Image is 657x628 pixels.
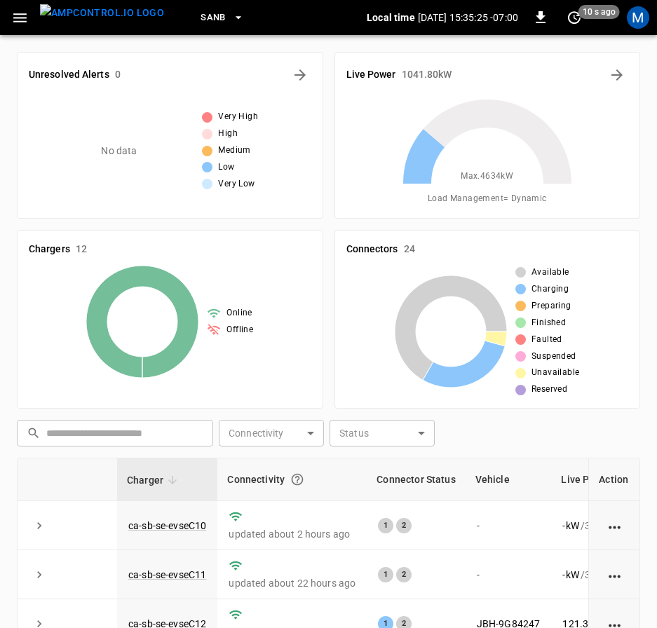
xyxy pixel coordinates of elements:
[218,161,234,175] span: Low
[531,350,576,364] span: Suspended
[606,568,623,582] div: action cell options
[29,242,70,257] h6: Chargers
[218,110,258,124] span: Very High
[127,472,182,489] span: Charger
[531,333,562,347] span: Faulted
[531,366,579,380] span: Unavailable
[195,4,250,32] button: SanB
[418,11,518,25] p: [DATE] 15:35:25 -07:00
[76,242,87,257] h6: 12
[115,67,121,83] h6: 0
[562,519,578,533] p: - kW
[606,64,628,86] button: Energy Overview
[563,6,585,29] button: set refresh interval
[226,306,252,320] span: Online
[229,576,355,590] p: updated about 22 hours ago
[466,458,552,501] th: Vehicle
[29,515,50,536] button: expand row
[346,242,398,257] h6: Connectors
[218,144,250,158] span: Medium
[627,6,649,29] div: profile-icon
[606,519,623,533] div: action cell options
[531,266,569,280] span: Available
[101,144,137,158] p: No data
[466,550,552,599] td: -
[562,568,644,582] div: / 360 kW
[226,323,253,337] span: Offline
[402,67,452,83] h6: 1041.80 kW
[531,299,571,313] span: Preparing
[367,458,465,501] th: Connector Status
[227,467,357,492] div: Connectivity
[466,501,552,550] td: -
[378,567,393,582] div: 1
[40,4,164,22] img: ampcontrol.io logo
[201,10,226,26] span: SanB
[461,170,513,184] span: Max. 4634 kW
[29,564,50,585] button: expand row
[367,11,415,25] p: Local time
[562,568,578,582] p: - kW
[531,383,567,397] span: Reserved
[378,518,393,533] div: 1
[551,458,655,501] th: Live Power
[128,569,206,580] a: ca-sb-se-evseC11
[531,282,569,296] span: Charging
[218,177,255,191] span: Very Low
[218,127,238,141] span: High
[428,192,547,206] span: Load Management = Dynamic
[229,527,355,541] p: updated about 2 hours ago
[396,518,412,533] div: 2
[588,458,639,501] th: Action
[289,64,311,86] button: All Alerts
[531,316,566,330] span: Finished
[29,67,109,83] h6: Unresolved Alerts
[285,467,310,492] button: Connection between the charger and our software.
[128,520,206,531] a: ca-sb-se-evseC10
[562,519,644,533] div: / 360 kW
[396,567,412,582] div: 2
[578,5,620,19] span: 10 s ago
[346,67,396,83] h6: Live Power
